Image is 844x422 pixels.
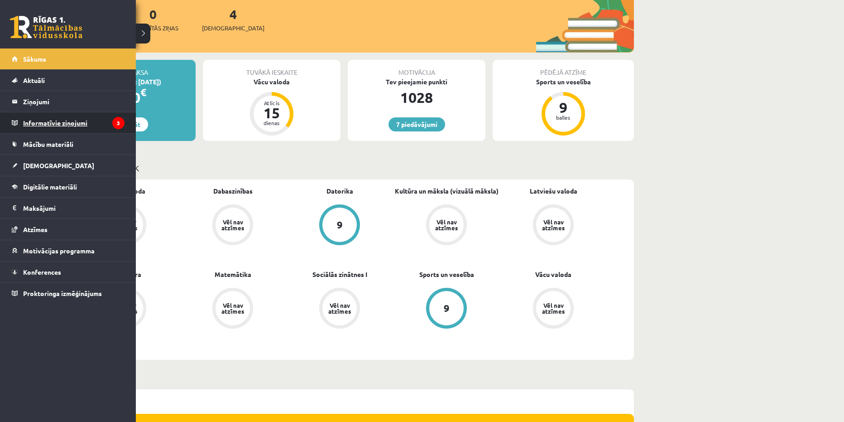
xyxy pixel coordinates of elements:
[23,183,77,191] span: Digitālie materiāli
[541,302,566,314] div: Vēl nav atzīmes
[12,134,125,155] a: Mācību materiāli
[393,204,500,247] a: Vēl nav atzīmes
[286,288,393,330] a: Vēl nav atzīmes
[58,372,630,384] p: Nedēļa
[202,24,264,33] span: [DEMOGRAPHIC_DATA]
[58,162,630,174] p: Mācību plāns 11.b2 JK
[220,302,245,314] div: Vēl nav atzīmes
[12,112,125,133] a: Informatīvie ziņojumi3
[12,49,125,69] a: Sākums
[393,288,500,330] a: 9
[337,220,343,230] div: 9
[112,117,125,129] i: 3
[10,16,82,39] a: Rīgas 1. Tālmācības vidusskola
[326,186,353,196] a: Datorika
[312,270,367,279] a: Sociālās zinātnes I
[140,86,146,99] span: €
[550,115,577,120] div: balles
[128,24,178,33] span: Neizlasītās ziņas
[388,117,445,131] a: 7 piedāvājumi
[500,204,607,247] a: Vēl nav atzīmes
[128,6,178,33] a: 0Neizlasītās ziņas
[258,100,285,106] div: Atlicis
[23,55,46,63] span: Sākums
[419,270,474,279] a: Sports un veselība
[12,198,125,218] a: Maksājumi
[530,186,577,196] a: Latviešu valoda
[23,140,73,148] span: Mācību materiāli
[493,60,634,77] div: Pēdējā atzīme
[215,270,251,279] a: Matemātika
[23,198,125,218] legend: Maksājumi
[203,77,340,137] a: Vācu valoda Atlicis 15 dienas
[550,100,577,115] div: 9
[493,77,634,87] div: Sports un veselība
[23,289,102,297] span: Proktoringa izmēģinājums
[179,204,286,247] a: Vēl nav atzīmes
[258,120,285,126] div: dienas
[23,247,95,255] span: Motivācijas programma
[203,60,340,77] div: Tuvākā ieskaite
[286,204,393,247] a: 9
[444,303,450,313] div: 9
[348,60,485,77] div: Motivācija
[202,6,264,33] a: 4[DEMOGRAPHIC_DATA]
[23,91,125,112] legend: Ziņojumi
[12,91,125,112] a: Ziņojumi
[434,219,459,231] div: Vēl nav atzīmes
[12,240,125,261] a: Motivācijas programma
[179,288,286,330] a: Vēl nav atzīmes
[12,219,125,240] a: Atzīmes
[12,262,125,282] a: Konferences
[12,176,125,197] a: Digitālie materiāli
[348,87,485,108] div: 1028
[23,268,61,276] span: Konferences
[23,225,48,233] span: Atzīmes
[213,186,253,196] a: Dabaszinības
[54,389,634,414] div: (01.09 - 07.09)
[203,77,340,87] div: Vācu valoda
[500,288,607,330] a: Vēl nav atzīmes
[327,302,352,314] div: Vēl nav atzīmes
[12,155,125,176] a: [DEMOGRAPHIC_DATA]
[12,70,125,91] a: Aktuāli
[535,270,571,279] a: Vācu valoda
[258,106,285,120] div: 15
[493,77,634,137] a: Sports un veselība 9 balles
[23,161,94,170] span: [DEMOGRAPHIC_DATA]
[23,76,45,84] span: Aktuāli
[541,219,566,231] div: Vēl nav atzīmes
[348,77,485,87] div: Tev pieejamie punkti
[23,112,125,133] legend: Informatīvie ziņojumi
[220,219,245,231] div: Vēl nav atzīmes
[395,186,499,196] a: Kultūra un māksla (vizuālā māksla)
[12,283,125,304] a: Proktoringa izmēģinājums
